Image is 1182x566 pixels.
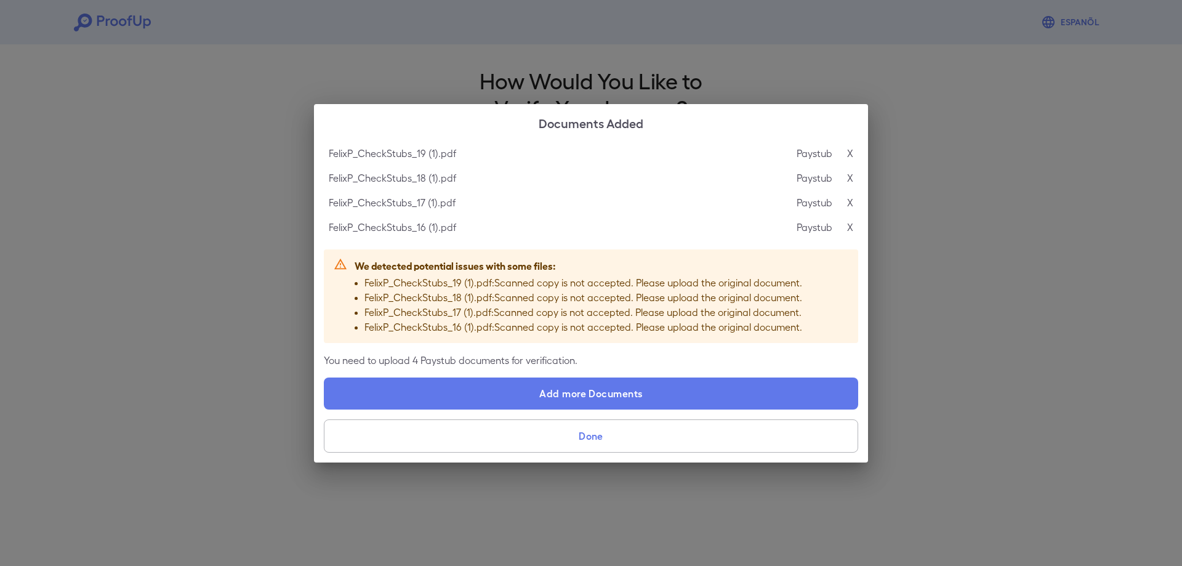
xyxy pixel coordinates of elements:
[329,146,456,161] p: FelixP_CheckStubs_19 (1).pdf
[797,195,832,210] p: Paystub
[329,171,456,185] p: FelixP_CheckStubs_18 (1).pdf
[847,171,853,185] p: X
[329,195,456,210] p: FelixP_CheckStubs_17 (1).pdf
[797,220,832,235] p: Paystub
[355,258,802,273] p: We detected potential issues with some files:
[847,146,853,161] p: X
[314,104,868,141] h2: Documents Added
[324,353,858,368] p: You need to upload 4 Paystub documents for verification.
[324,378,858,410] label: Add more Documents
[324,419,858,453] button: Done
[797,171,832,185] p: Paystub
[847,195,853,210] p: X
[797,146,832,161] p: Paystub
[364,320,802,334] p: FelixP_CheckStubs_16 (1).pdf : Scanned copy is not accepted. Please upload the original document.
[847,220,853,235] p: X
[364,290,802,305] p: FelixP_CheckStubs_18 (1).pdf : Scanned copy is not accepted. Please upload the original document.
[329,220,456,235] p: FelixP_CheckStubs_16 (1).pdf
[364,275,802,290] p: FelixP_CheckStubs_19 (1).pdf : Scanned copy is not accepted. Please upload the original document.
[364,305,802,320] p: FelixP_CheckStubs_17 (1).pdf : Scanned copy is not accepted. Please upload the original document.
